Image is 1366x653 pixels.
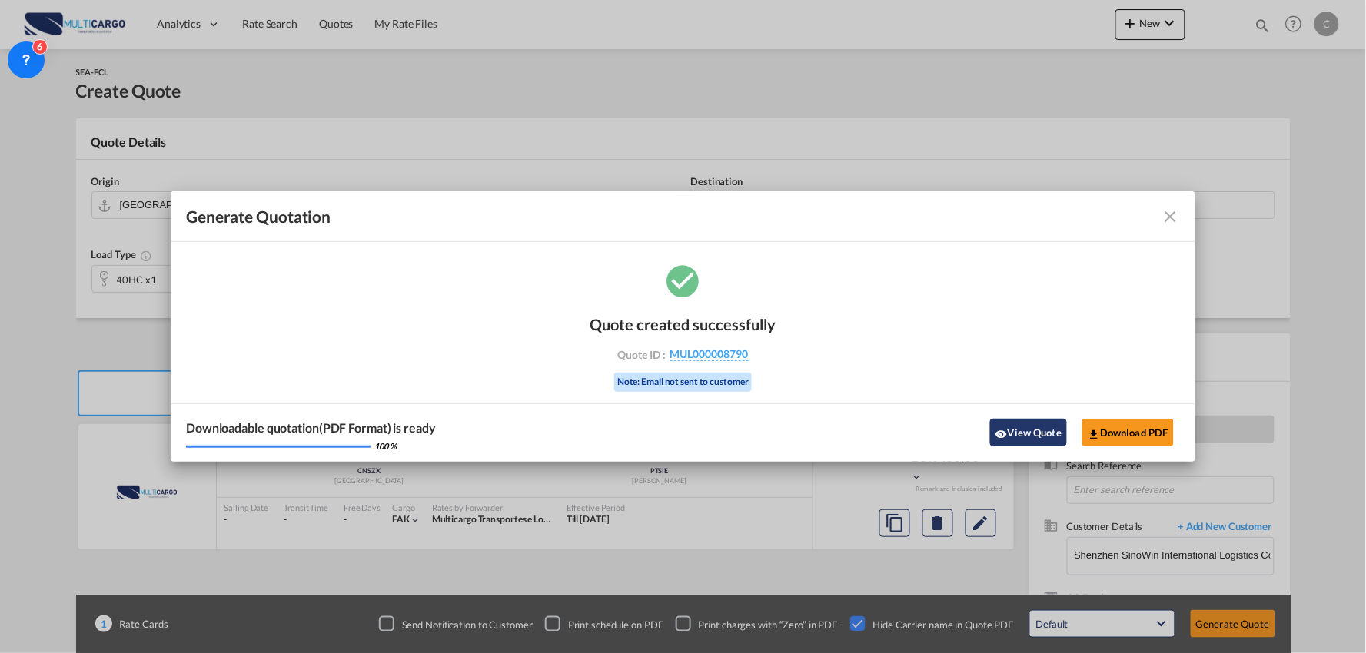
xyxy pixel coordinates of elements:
[1082,419,1174,446] button: Download PDF
[995,428,1008,440] md-icon: icon-eye
[614,373,752,392] div: Note: Email not sent to customer
[186,419,436,436] div: Downloadable quotation(PDF Format) is ready
[186,207,331,227] span: Generate Quotation
[664,261,703,300] md-icon: icon-checkbox-marked-circle
[670,347,749,361] span: MUL000008790
[590,315,776,333] div: Quote created successfully
[1088,428,1100,440] md-icon: icon-download
[990,419,1067,446] button: icon-eyeView Quote
[171,191,1195,462] md-dialog: Generate Quotation Quote ...
[594,347,773,361] div: Quote ID :
[374,440,397,452] div: 100 %
[1162,207,1180,226] md-icon: icon-close fg-AAA8AD cursor m-0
